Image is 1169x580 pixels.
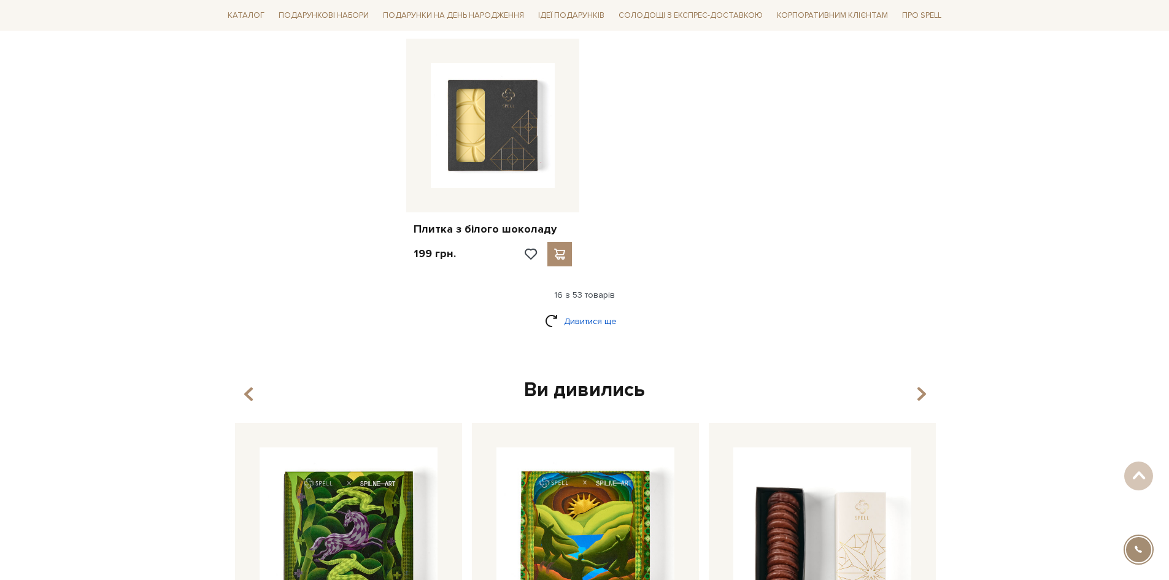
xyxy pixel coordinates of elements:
[230,377,939,403] div: Ви дивились
[772,6,893,25] a: Корпоративним клієнтам
[897,6,946,25] a: Про Spell
[274,6,374,25] a: Подарункові набори
[533,6,609,25] a: Ідеї подарунків
[545,311,625,332] a: Дивитися ще
[218,290,952,301] div: 16 з 53 товарів
[378,6,529,25] a: Подарунки на День народження
[614,5,768,26] a: Солодощі з експрес-доставкою
[414,222,573,236] a: Плитка з білого шоколаду
[414,247,456,261] p: 199 грн.
[223,6,269,25] a: Каталог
